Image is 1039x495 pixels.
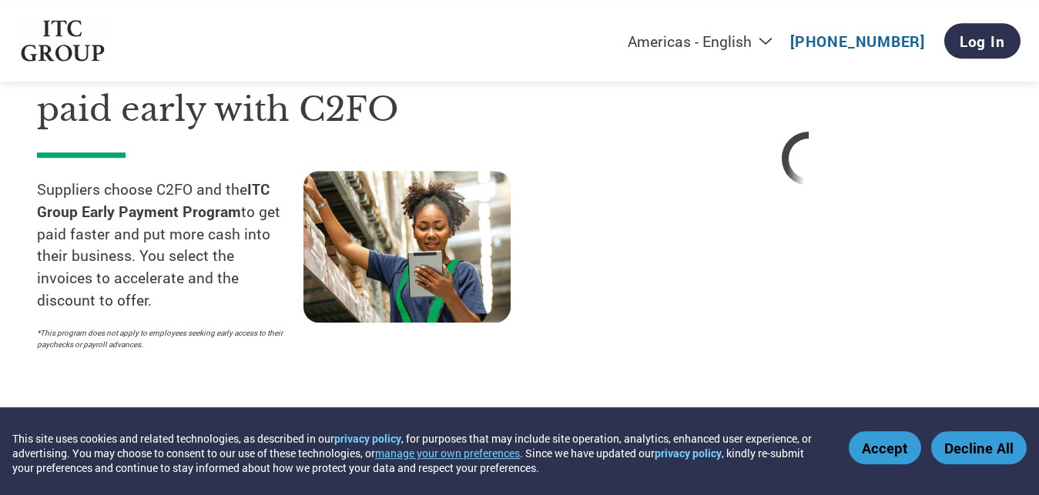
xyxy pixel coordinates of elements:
div: This site uses cookies and related technologies, as described in our , for purposes that may incl... [12,431,826,475]
a: privacy policy [334,431,401,446]
h1: Get your ITC Group invoices paid early with C2FO [37,35,570,134]
p: *This program does not apply to employees seeking early access to their paychecks or payroll adva... [37,327,288,350]
button: Decline All [931,431,1027,464]
strong: ITC Group Early Payment Program [37,179,270,221]
a: Log In [944,23,1021,59]
img: supply chain worker [303,171,511,323]
a: [PHONE_NUMBER] [790,32,925,51]
button: manage your own preferences [375,446,520,460]
p: Suppliers choose C2FO and the to get paid faster and put more cash into their business. You selec... [37,179,303,312]
button: Accept [849,431,921,464]
img: ITC Group [19,20,107,62]
a: privacy policy [655,446,722,460]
